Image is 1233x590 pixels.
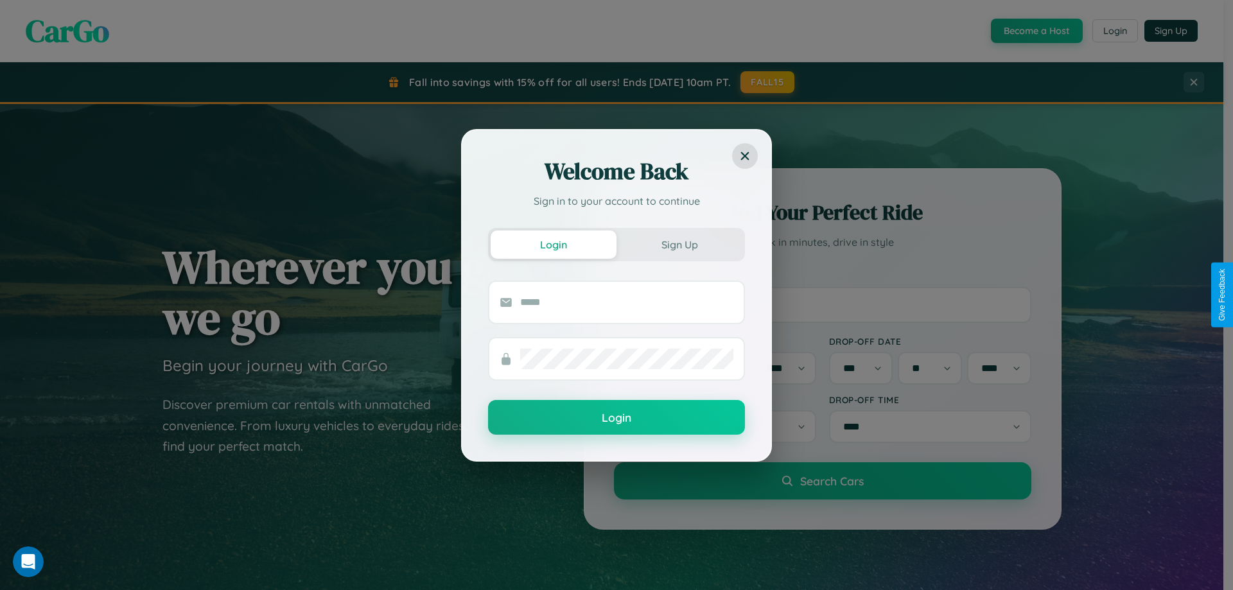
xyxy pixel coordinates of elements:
[616,230,742,259] button: Sign Up
[488,156,745,187] h2: Welcome Back
[1218,269,1227,321] div: Give Feedback
[488,400,745,435] button: Login
[491,230,616,259] button: Login
[13,546,44,577] iframe: Intercom live chat
[488,193,745,209] p: Sign in to your account to continue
